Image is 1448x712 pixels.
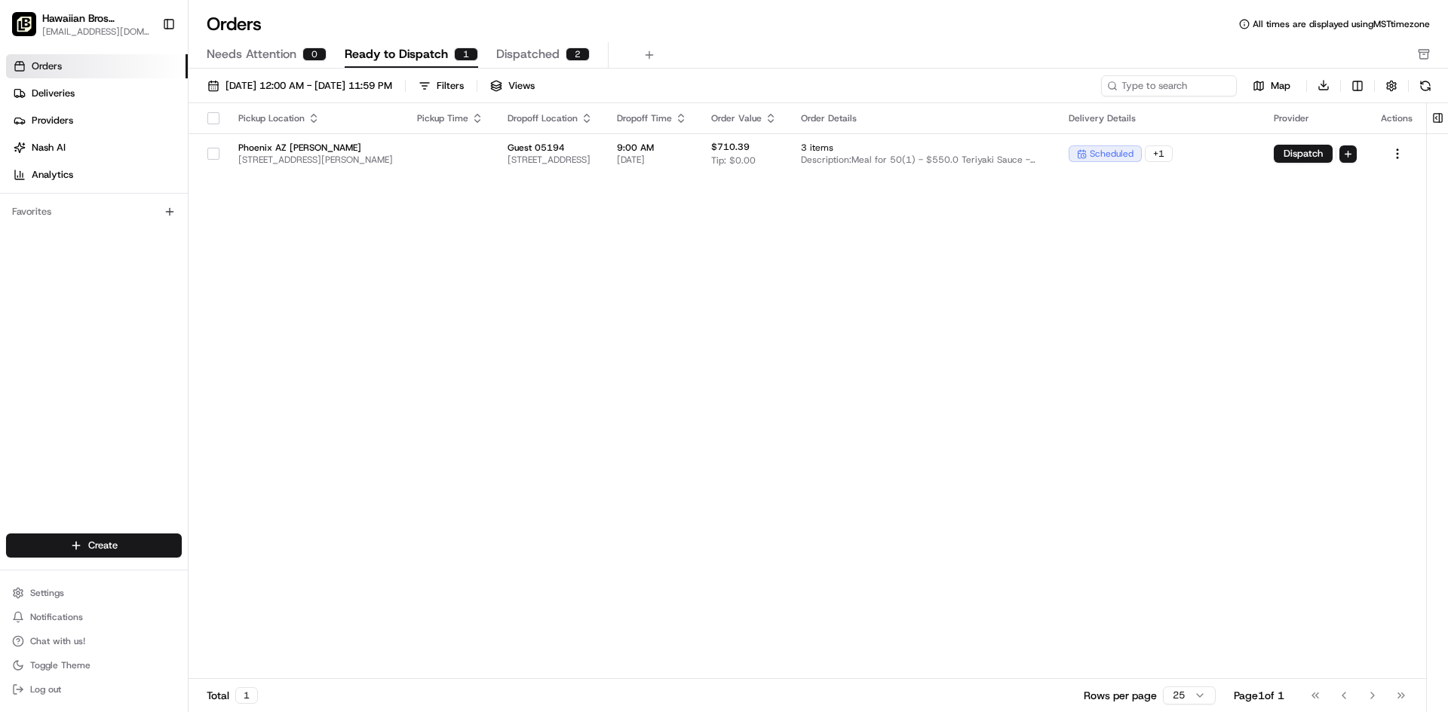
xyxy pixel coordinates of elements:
[238,112,393,124] div: Pickup Location
[508,154,593,166] span: [STREET_ADDRESS]
[6,582,182,604] button: Settings
[32,141,66,154] span: Nash AI
[437,79,464,93] div: Filters
[302,47,327,61] div: 0
[30,635,85,647] span: Chat with us!
[12,12,36,36] img: Hawaiian Bros (Phoenix_AZ_Thomas Rd)
[32,60,62,73] span: Orders
[1234,688,1284,703] div: Page 1 of 1
[51,159,191,171] div: We're available if you need us!
[32,168,73,182] span: Analytics
[201,75,399,96] button: [DATE] 12:00 AM - [DATE] 11:59 PM
[6,200,182,224] div: Favorites
[1274,145,1333,163] button: Dispatch
[30,683,61,695] span: Log out
[1415,75,1436,96] button: Refresh
[6,655,182,676] button: Toggle Theme
[1069,112,1250,124] div: Delivery Details
[617,112,687,124] div: Dropoff Time
[32,114,73,127] span: Providers
[51,144,247,159] div: Start new chat
[207,687,258,704] div: Total
[15,220,27,232] div: 📗
[30,659,90,671] span: Toggle Theme
[1274,112,1357,124] div: Provider
[1084,688,1157,703] p: Rows per page
[508,79,535,93] span: Views
[106,255,183,267] a: Powered byPylon
[39,97,249,113] input: Clear
[6,108,188,133] a: Providers
[6,136,188,160] a: Nash AI
[1101,75,1237,96] input: Type to search
[454,47,478,61] div: 1
[30,218,115,234] span: Knowledge Base
[15,15,45,45] img: Nash
[121,212,248,240] a: 💻API Documentation
[6,607,182,628] button: Notifications
[6,631,182,652] button: Chat with us!
[1381,112,1414,124] div: Actions
[6,54,188,78] a: Orders
[235,687,258,704] div: 1
[508,112,593,124] div: Dropoff Location
[1090,148,1134,160] span: scheduled
[207,12,262,36] h1: Orders
[801,142,1045,154] span: 3 items
[6,679,182,700] button: Log out
[508,142,593,154] span: Guest 05194
[711,154,756,167] span: Tip: $0.00
[483,75,541,96] button: Views
[6,81,188,105] a: Deliveries
[30,611,83,623] span: Notifications
[711,141,750,153] span: $710.39
[256,148,275,167] button: Start new chat
[617,154,687,166] span: [DATE]
[1145,145,1173,162] div: + 1
[238,142,393,154] span: Phoenix AZ [PERSON_NAME]
[1243,77,1300,95] button: Map
[566,47,590,61] div: 2
[238,154,393,166] span: [STREET_ADDRESS][PERSON_NAME]
[1271,79,1290,93] span: Map
[711,112,777,124] div: Order Value
[207,45,296,63] span: Needs Attention
[150,255,183,267] span: Pylon
[6,163,188,187] a: Analytics
[225,79,392,93] span: [DATE] 12:00 AM - [DATE] 11:59 PM
[801,154,1045,166] span: Description: Meal for 50(1) - $550.0 Teriyaki Sauce - cup(10) - $0.25 Pineapple BBQ Sauce - cup(1...
[15,60,275,84] p: Welcome 👋
[345,45,448,63] span: Ready to Dispatch
[1253,18,1430,30] span: All times are displayed using MST timezone
[496,45,560,63] span: Dispatched
[42,11,150,26] button: Hawaiian Bros (Phoenix_AZ_Thomas Rd)
[88,539,118,552] span: Create
[143,218,242,234] span: API Documentation
[617,142,687,154] span: 9:00 AM
[15,144,42,171] img: 1736555255976-a54dd68f-1ca7-489b-9aae-adbdc363a1c4
[6,533,182,558] button: Create
[127,220,140,232] div: 💻
[30,587,64,599] span: Settings
[801,112,1045,124] div: Order Details
[417,112,483,124] div: Pickup Time
[9,212,121,240] a: 📗Knowledge Base
[6,6,156,42] button: Hawaiian Bros (Phoenix_AZ_Thomas Rd)Hawaiian Bros (Phoenix_AZ_Thomas Rd)[EMAIL_ADDRESS][DOMAIN_NAME]
[42,26,150,38] button: [EMAIL_ADDRESS][DOMAIN_NAME]
[32,87,75,100] span: Deliveries
[412,75,471,96] button: Filters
